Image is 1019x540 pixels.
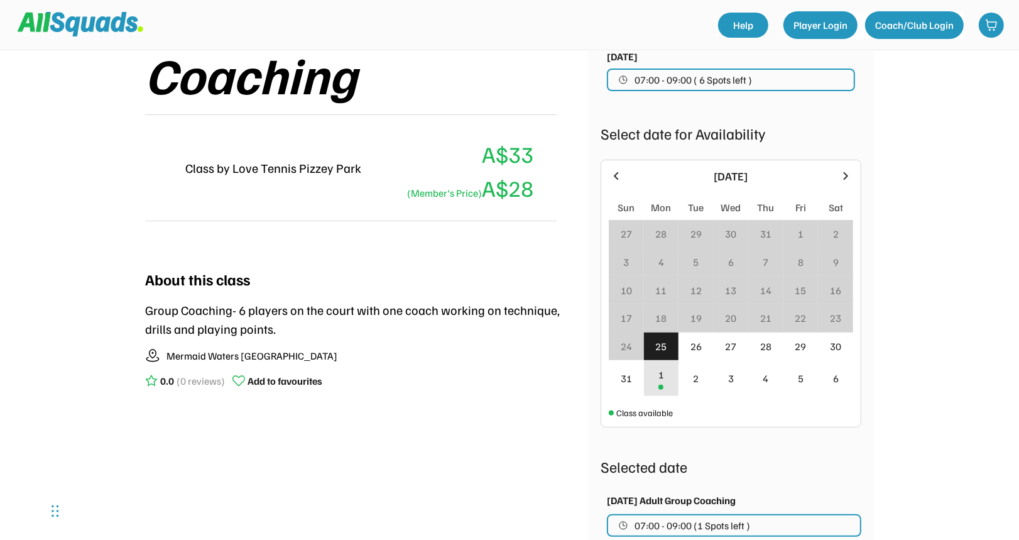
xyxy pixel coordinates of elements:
[718,13,768,38] a: Help
[621,371,632,386] div: 31
[690,226,702,241] div: 29
[658,255,664,270] div: 4
[721,200,741,215] div: Wed
[798,371,804,386] div: 5
[160,373,174,388] div: 0.0
[607,49,638,64] div: [DATE]
[145,268,250,290] div: About this class
[725,339,736,354] div: 27
[830,283,841,298] div: 16
[760,311,771,326] div: 21
[763,371,769,386] div: 4
[166,348,337,363] div: Mermaid Waters [GEOGRAPHIC_DATA]
[407,187,482,199] font: (Member's Price)
[783,11,858,39] button: Player Login
[758,200,775,215] div: Thu
[248,373,322,388] div: Add to favourites
[760,226,771,241] div: 31
[688,200,704,215] div: Tue
[795,200,806,215] div: Fri
[693,371,699,386] div: 2
[145,300,588,338] div: Group Coaching- 6 players on the court with one coach working on technique, drills and playing po...
[728,371,734,386] div: 3
[601,122,861,145] div: Select date for Availability
[760,339,771,354] div: 28
[798,255,804,270] div: 8
[830,311,841,326] div: 23
[655,283,667,298] div: 11
[616,406,673,419] div: Class available
[482,137,533,171] div: A$33
[655,226,667,241] div: 28
[833,226,839,241] div: 2
[185,158,361,177] div: Class by Love Tennis Pizzey Park
[798,226,804,241] div: 1
[621,283,632,298] div: 10
[690,283,702,298] div: 12
[829,200,843,215] div: Sat
[690,339,702,354] div: 26
[630,168,832,185] div: [DATE]
[607,514,861,537] button: 07:00 - 09:00 (1 Spots left )
[623,255,629,270] div: 3
[655,339,667,354] div: 25
[690,311,702,326] div: 19
[601,455,861,478] div: Selected date
[760,283,771,298] div: 14
[795,283,807,298] div: 15
[621,339,632,354] div: 24
[607,69,855,91] button: 07:00 - 09:00 ( 6 Spots left )
[658,367,664,382] div: 1
[795,311,807,326] div: 22
[763,255,769,270] div: 7
[833,255,839,270] div: 9
[145,153,175,183] img: LTPP_Logo_REV.jpeg
[865,11,964,39] button: Coach/Club Login
[403,171,533,205] div: A$28
[621,226,632,241] div: 27
[618,200,635,215] div: Sun
[728,255,734,270] div: 6
[985,19,998,31] img: shopping-cart-01%20%281%29.svg
[725,226,736,241] div: 30
[725,311,736,326] div: 20
[177,373,225,388] div: (0 reviews)
[607,493,736,508] div: [DATE] Adult Group Coaching
[830,339,841,354] div: 30
[621,311,632,326] div: 17
[725,283,736,298] div: 13
[635,521,750,531] span: 07:00 - 09:00 (1 Spots left )
[693,255,699,270] div: 5
[795,339,807,354] div: 29
[635,75,752,85] span: 07:00 - 09:00 ( 6 Spots left )
[651,200,671,215] div: Mon
[18,12,143,36] img: Squad%20Logo.svg
[655,311,667,326] div: 18
[833,371,839,386] div: 6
